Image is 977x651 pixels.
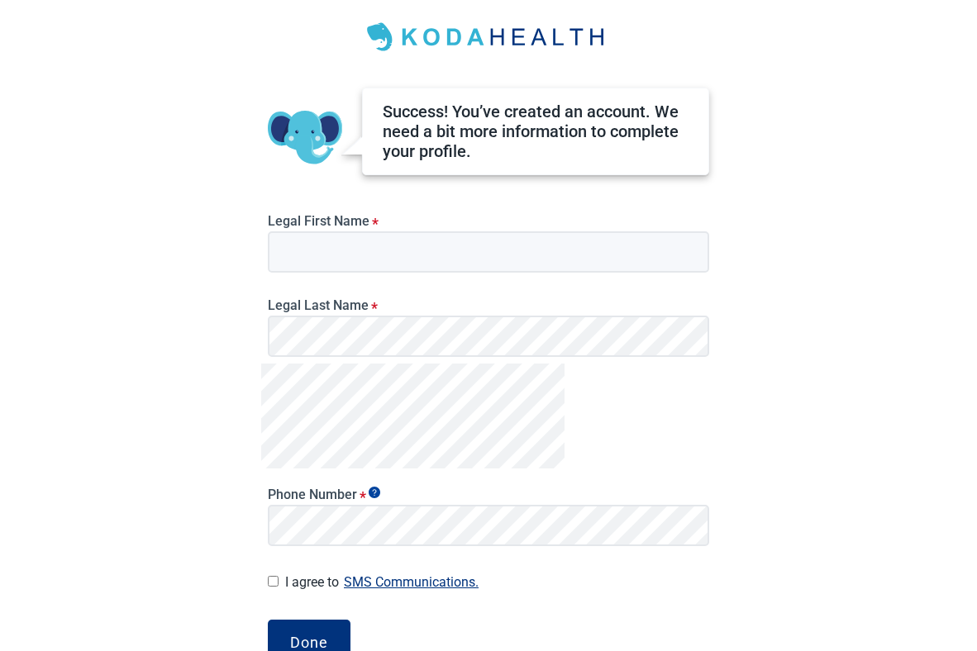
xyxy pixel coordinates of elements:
label: Phone Number [268,487,709,502]
span: Show tooltip [369,487,380,498]
div: Done [290,634,328,651]
label: Legal First Name [268,213,709,229]
div: Success! You’ve created an account. We need a bit more information to complete your profile. [383,102,689,161]
button: I agree to [339,571,484,593]
label: Legal Last Name [268,297,709,313]
img: Koda Elephant [268,101,342,175]
label: I agree to [285,571,709,593]
img: Koda Health [356,17,621,58]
